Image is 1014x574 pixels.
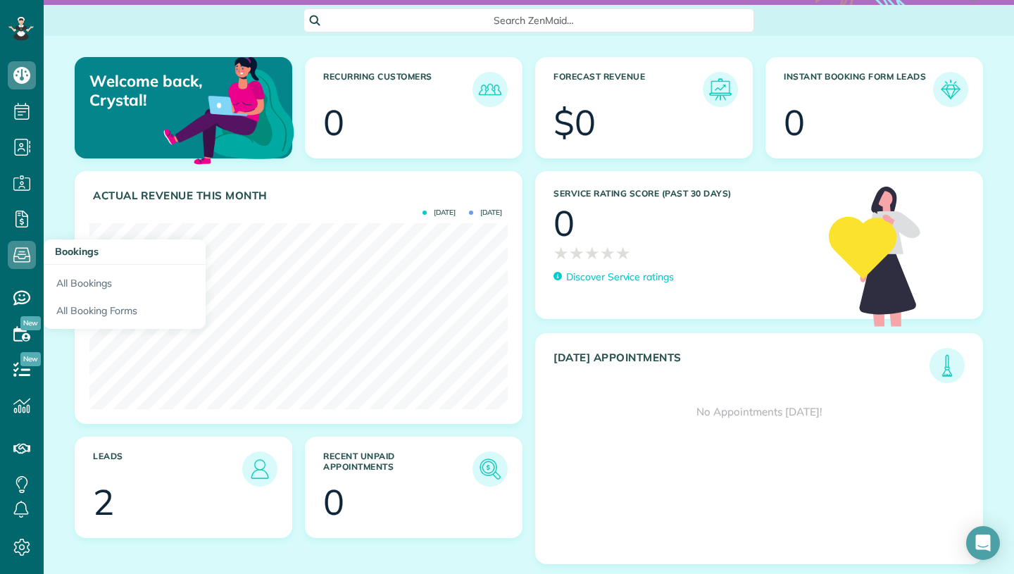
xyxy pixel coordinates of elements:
div: 0 [323,105,344,140]
div: 0 [553,206,575,241]
span: [DATE] [423,209,456,216]
a: Discover Service ratings [553,270,674,285]
span: ★ [553,241,569,266]
h3: Recurring Customers [323,72,472,107]
img: icon_recurring_customers-cf858462ba22bcd05b5a5880d41d6543d210077de5bb9ebc9590e49fd87d84ed.png [476,75,504,104]
span: ★ [615,241,631,266]
div: No Appointments [DATE]! [536,383,982,441]
div: 2 [93,485,114,520]
div: $0 [553,105,596,140]
span: New [20,316,41,330]
span: ★ [600,241,615,266]
h3: Instant Booking Form Leads [784,72,933,107]
a: All Bookings [44,265,206,297]
h3: Service Rating score (past 30 days) [553,189,815,199]
p: Discover Service ratings [566,270,674,285]
p: Welcome back, Crystal! [89,72,221,109]
span: [DATE] [469,209,502,216]
a: All Booking Forms [44,297,206,330]
img: icon_todays_appointments-901f7ab196bb0bea1936b74009e4eb5ffbc2d2711fa7634e0d609ed5ef32b18b.png [933,351,961,380]
span: ★ [584,241,600,266]
h3: Actual Revenue this month [93,189,508,202]
span: Bookings [55,245,99,258]
span: New [20,352,41,366]
span: ★ [569,241,584,266]
img: icon_leads-1bed01f49abd5b7fead27621c3d59655bb73ed531f8eeb49469d10e621d6b896.png [246,455,274,483]
h3: Forecast Revenue [553,72,703,107]
img: icon_form_leads-04211a6a04a5b2264e4ee56bc0799ec3eb69b7e499cbb523a139df1d13a81ae0.png [937,75,965,104]
h3: Recent unpaid appointments [323,451,472,487]
img: icon_unpaid_appointments-47b8ce3997adf2238b356f14209ab4cced10bd1f174958f3ca8f1d0dd7fffeee.png [476,455,504,483]
div: 0 [784,105,805,140]
img: dashboard_welcome-42a62b7d889689a78055ac9021e634bf52bae3f8056760290aed330b23ab8690.png [161,41,297,177]
h3: [DATE] Appointments [553,351,930,383]
h3: Leads [93,451,242,487]
img: icon_forecast_revenue-8c13a41c7ed35a8dcfafea3cbb826a0462acb37728057bba2d056411b612bbbe.png [706,75,734,104]
div: 0 [323,485,344,520]
div: Open Intercom Messenger [966,526,1000,560]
